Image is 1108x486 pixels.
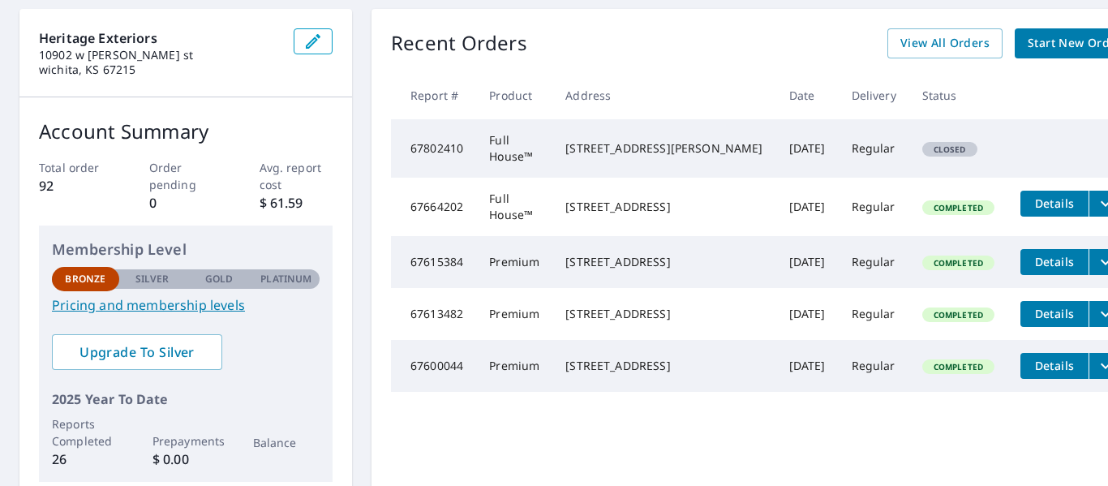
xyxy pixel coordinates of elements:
th: Date [776,71,839,119]
a: Upgrade To Silver [52,334,222,370]
span: Details [1030,196,1079,211]
td: [DATE] [776,236,839,288]
th: Report # [391,71,476,119]
p: 10902 w [PERSON_NAME] st [39,48,281,62]
td: [DATE] [776,119,839,178]
span: Completed [924,257,993,269]
td: Premium [476,236,552,288]
a: Pricing and membership levels [52,295,320,315]
p: Total order [39,159,113,176]
span: Completed [924,361,993,372]
td: 67664202 [391,178,476,236]
span: Completed [924,309,993,320]
td: Premium [476,288,552,340]
td: Full House™ [476,119,552,178]
p: Bronze [65,272,105,286]
p: Avg. report cost [260,159,333,193]
td: Regular [839,119,909,178]
p: Platinum [260,272,311,286]
p: 0 [149,193,223,213]
p: Heritage Exteriors [39,28,281,48]
div: [STREET_ADDRESS] [565,199,762,215]
div: [STREET_ADDRESS][PERSON_NAME] [565,140,762,157]
p: $ 0.00 [152,449,220,469]
p: Account Summary [39,117,333,146]
p: 92 [39,176,113,196]
td: Full House™ [476,178,552,236]
p: Reports Completed [52,415,119,449]
span: Closed [924,144,976,155]
button: detailsBtn-67613482 [1020,301,1089,327]
p: Prepayments [152,432,220,449]
p: Recent Orders [391,28,527,58]
td: [DATE] [776,288,839,340]
p: Balance [253,434,320,451]
td: 67613482 [391,288,476,340]
p: Order pending [149,159,223,193]
p: $ 61.59 [260,193,333,213]
th: Delivery [839,71,909,119]
td: [DATE] [776,340,839,392]
p: wichita, KS 67215 [39,62,281,77]
div: [STREET_ADDRESS] [565,254,762,270]
button: detailsBtn-67600044 [1020,353,1089,379]
td: 67615384 [391,236,476,288]
button: detailsBtn-67664202 [1020,191,1089,217]
td: 67600044 [391,340,476,392]
span: Upgrade To Silver [65,343,209,361]
td: 67802410 [391,119,476,178]
button: detailsBtn-67615384 [1020,249,1089,275]
p: Silver [135,272,170,286]
td: [DATE] [776,178,839,236]
td: Regular [839,340,909,392]
p: 2025 Year To Date [52,389,320,409]
td: Regular [839,236,909,288]
th: Address [552,71,775,119]
span: Details [1030,306,1079,321]
span: View All Orders [900,33,990,54]
a: View All Orders [887,28,1003,58]
div: [STREET_ADDRESS] [565,358,762,374]
span: Completed [924,202,993,213]
p: Membership Level [52,239,320,260]
div: [STREET_ADDRESS] [565,306,762,322]
th: Status [909,71,1007,119]
p: Gold [205,272,233,286]
span: Details [1030,358,1079,373]
span: Details [1030,254,1079,269]
p: 26 [52,449,119,469]
td: Regular [839,178,909,236]
th: Product [476,71,552,119]
td: Regular [839,288,909,340]
td: Premium [476,340,552,392]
